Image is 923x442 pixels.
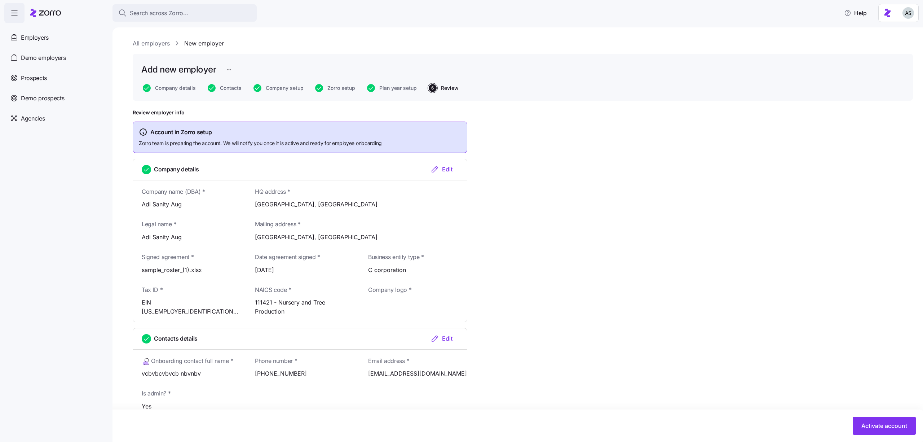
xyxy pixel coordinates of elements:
[255,187,290,196] span: HQ address *
[143,84,196,92] button: Company details
[255,220,301,229] span: Mailing address *
[368,285,412,294] span: Company logo *
[861,421,907,430] span: Activate account
[441,86,459,91] span: Review
[429,84,437,92] span: 6
[21,53,66,62] span: Demo employers
[142,298,240,316] span: EIN [US_EMPLOYER_IDENTIFICATION_NUMBER]
[255,233,467,242] span: [GEOGRAPHIC_DATA], [GEOGRAPHIC_DATA]
[427,84,459,92] a: 6Review
[4,27,107,48] a: Employers
[141,84,196,92] a: Company details
[252,84,304,92] a: Company setup
[255,356,297,366] span: Phone number *
[142,220,176,229] span: Legal name *
[4,108,107,128] a: Agencies
[142,233,240,242] span: Adi Sanity Aug
[206,84,242,92] a: Contacts
[255,253,320,262] span: Date agreement signed *
[368,266,467,275] span: C corporation
[430,165,452,174] div: Edit
[21,74,47,83] span: Prospects
[21,114,45,123] span: Agencies
[367,84,417,92] button: Plan year setup
[142,266,240,275] span: sample_roster_(1).xlsx
[368,253,424,262] span: Business entity type *
[112,4,257,22] button: Search across Zorro...
[220,86,242,91] span: Contacts
[255,285,291,294] span: NAICS code *
[142,285,163,294] span: Tax ID *
[368,356,409,366] span: Email address *
[314,84,355,92] a: Zorro setup
[368,369,467,378] span: [EMAIL_ADDRESS][DOMAIN_NAME]
[4,68,107,88] a: Prospects
[21,33,49,42] span: Employers
[154,334,198,343] span: Contacts details
[133,39,170,48] a: All employers
[255,369,354,378] span: [PHONE_NUMBER]
[133,109,467,116] h1: Review employer info
[255,298,354,316] span: 111421 - Nursery and Tree Production
[142,187,205,196] span: Company name (DBA) *
[902,7,914,19] img: c4d3a52e2a848ea5f7eb308790fba1e4
[142,200,240,209] span: Adi Sanity Aug
[853,417,916,435] button: Activate account
[141,64,216,75] h1: Add new employer
[4,88,107,108] a: Demo prospects
[255,200,467,209] span: [GEOGRAPHIC_DATA], [GEOGRAPHIC_DATA]
[142,253,194,262] span: Signed agreement *
[184,39,224,48] a: New employer
[315,84,355,92] button: Zorro setup
[130,9,188,18] span: Search across Zorro...
[429,84,459,92] button: 6Review
[253,84,304,92] button: Company setup
[255,266,354,275] span: [DATE]
[366,84,417,92] a: Plan year setup
[425,334,458,343] button: Edit
[151,356,233,366] span: Onboarding contact full name *
[142,369,240,378] span: vcbvbcvbvcb nbvnbv
[425,165,458,174] button: Edit
[150,128,212,137] span: Account in Zorro setup
[208,84,242,92] button: Contacts
[266,86,304,91] span: Company setup
[4,48,107,68] a: Demo employers
[155,86,196,91] span: Company details
[142,402,467,411] span: Yes
[844,9,867,17] span: Help
[139,140,461,147] span: Zorro team is preparing the account. We will notify you once it is active and ready for employee ...
[379,86,417,91] span: Plan year setup
[142,389,171,398] span: Is admin? *
[430,334,452,343] div: Edit
[838,6,873,20] button: Help
[21,94,65,103] span: Demo prospects
[154,165,199,174] span: Company details
[327,86,355,91] span: Zorro setup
